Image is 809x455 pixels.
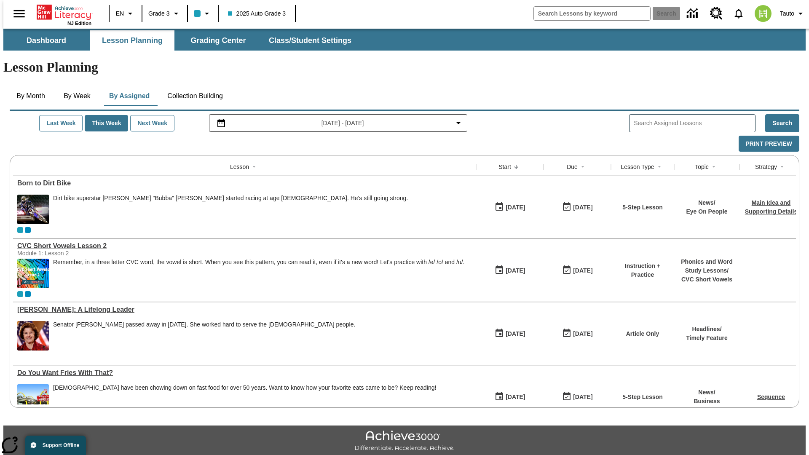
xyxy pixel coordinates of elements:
[230,163,249,171] div: Lesson
[780,9,794,18] span: Tauto
[17,242,472,250] div: CVC Short Vowels Lesson 2
[67,21,91,26] span: NJ Edition
[654,162,664,172] button: Sort
[130,115,174,131] button: Next Week
[17,369,472,377] div: Do You Want Fries With That?
[145,6,185,21] button: Grade: Grade 3, Select a grade
[10,86,52,106] button: By Month
[559,262,595,278] button: 09/16/25: Last day the lesson can be accessed
[17,291,23,297] div: Current Class
[249,162,259,172] button: Sort
[116,9,124,18] span: EN
[262,30,358,51] button: Class/Student Settings
[567,163,578,171] div: Due
[626,329,659,338] p: Article Only
[112,6,139,21] button: Language: EN, Select a language
[176,30,260,51] button: Grading Center
[53,321,355,351] div: Senator Dianne Feinstein passed away in September 2023. She worked hard to serve the American peo...
[37,3,91,26] div: Home
[148,9,170,18] span: Grade 3
[750,3,777,24] button: Select a new avatar
[755,5,771,22] img: avatar image
[53,195,408,202] div: Dirt bike superstar [PERSON_NAME] "Bubba" [PERSON_NAME] started racing at age [DEMOGRAPHIC_DATA]....
[53,259,464,288] div: Remember, in a three letter CVC word, the vowel is short. When you see this pattern, you can read...
[634,117,755,129] input: Search Assigned Lessons
[53,259,464,266] p: Remember, in a three letter CVC word, the vowel is short. When you see this pattern, you can read...
[506,329,525,339] div: [DATE]
[25,436,86,455] button: Support Offline
[17,321,49,351] img: Senator Dianne Feinstein of California smiles with the U.S. flag behind her.
[354,431,455,452] img: Achieve3000 Differentiate Accelerate Achieve
[777,162,787,172] button: Sort
[17,259,49,288] img: CVC Short Vowels Lesson 2.
[3,29,806,51] div: SubNavbar
[757,393,785,400] a: Sequence
[17,195,49,224] img: Motocross racer James Stewart flies through the air on his dirt bike.
[492,326,528,342] button: 09/16/25: First time the lesson was available
[53,384,436,391] div: [DEMOGRAPHIC_DATA] have been chowing down on fast food for over 50 years. Want to know how your f...
[534,7,650,20] input: search field
[578,162,588,172] button: Sort
[3,30,359,51] div: SubNavbar
[17,179,472,187] div: Born to Dirt Bike
[492,389,528,405] button: 09/16/25: First time the lesson was available
[85,115,128,131] button: This Week
[498,163,511,171] div: Start
[755,163,777,171] div: Strategy
[695,163,709,171] div: Topic
[621,163,654,171] div: Lesson Type
[53,321,355,328] div: Senator [PERSON_NAME] passed away in [DATE]. She worked hard to serve the [DEMOGRAPHIC_DATA] people.
[573,202,592,213] div: [DATE]
[17,306,472,313] a: Dianne Feinstein: A Lifelong Leader, Lessons
[622,203,663,212] p: 5-Step Lesson
[90,30,174,51] button: Lesson Planning
[694,397,720,406] p: Business
[745,199,797,215] a: Main Idea and Supporting Details
[25,227,31,233] div: OL 2025 Auto Grade 4
[682,2,705,25] a: Data Center
[56,86,98,106] button: By Week
[161,86,230,106] button: Collection Building
[559,389,595,405] button: 09/16/25: Last day the lesson can be accessed
[3,59,806,75] h1: Lesson Planning
[694,388,720,397] p: News /
[686,325,728,334] p: Headlines /
[25,291,31,297] div: OL 2025 Auto Grade 4
[678,275,735,284] p: CVC Short Vowels
[53,195,408,224] div: Dirt bike superstar James "Bubba" Stewart started racing at age 4. He's still going strong.
[686,207,727,216] p: Eye On People
[622,393,663,401] p: 5-Step Lesson
[17,179,472,187] a: Born to Dirt Bike, Lessons
[17,384,49,414] img: One of the first McDonald's stores, with the iconic red sign and golden arches.
[573,392,592,402] div: [DATE]
[559,326,595,342] button: 09/16/25: Last day the lesson can be accessed
[53,384,436,414] div: Americans have been chowing down on fast food for over 50 years. Want to know how your favorite e...
[559,199,595,215] button: 09/16/25: Last day the lesson can be accessed
[321,119,364,128] span: [DATE] - [DATE]
[17,369,472,377] a: Do You Want Fries With That?, Lessons
[213,118,464,128] button: Select the date range menu item
[615,262,670,279] p: Instruction + Practice
[573,265,592,276] div: [DATE]
[506,202,525,213] div: [DATE]
[102,86,156,106] button: By Assigned
[228,9,286,18] span: 2025 Auto Grade 3
[678,257,735,275] p: Phonics and Word Study Lessons /
[573,329,592,339] div: [DATE]
[686,198,727,207] p: News /
[492,199,528,215] button: 09/16/25: First time the lesson was available
[492,262,528,278] button: 09/16/25: First time the lesson was available
[37,4,91,21] a: Home
[777,6,809,21] button: Profile/Settings
[506,265,525,276] div: [DATE]
[765,114,799,132] button: Search
[739,136,799,152] button: Print Preview
[17,227,23,233] div: Current Class
[453,118,463,128] svg: Collapse Date Range Filter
